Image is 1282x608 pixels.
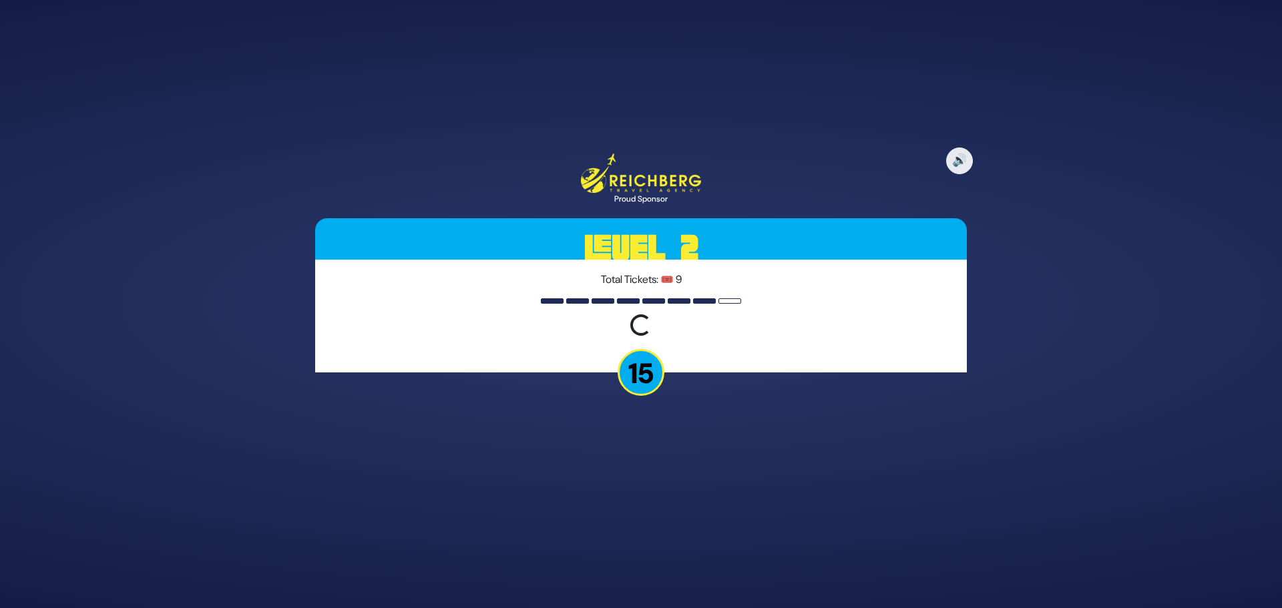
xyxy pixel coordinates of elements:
img: Reichberg Travel [581,154,701,193]
p: 15 [618,349,664,396]
button: 🔊 [946,147,973,174]
div: Proud Sponsor [581,193,701,205]
p: Total Tickets: 🎟️ 9 [327,272,955,288]
h3: Level 2 [315,218,967,278]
